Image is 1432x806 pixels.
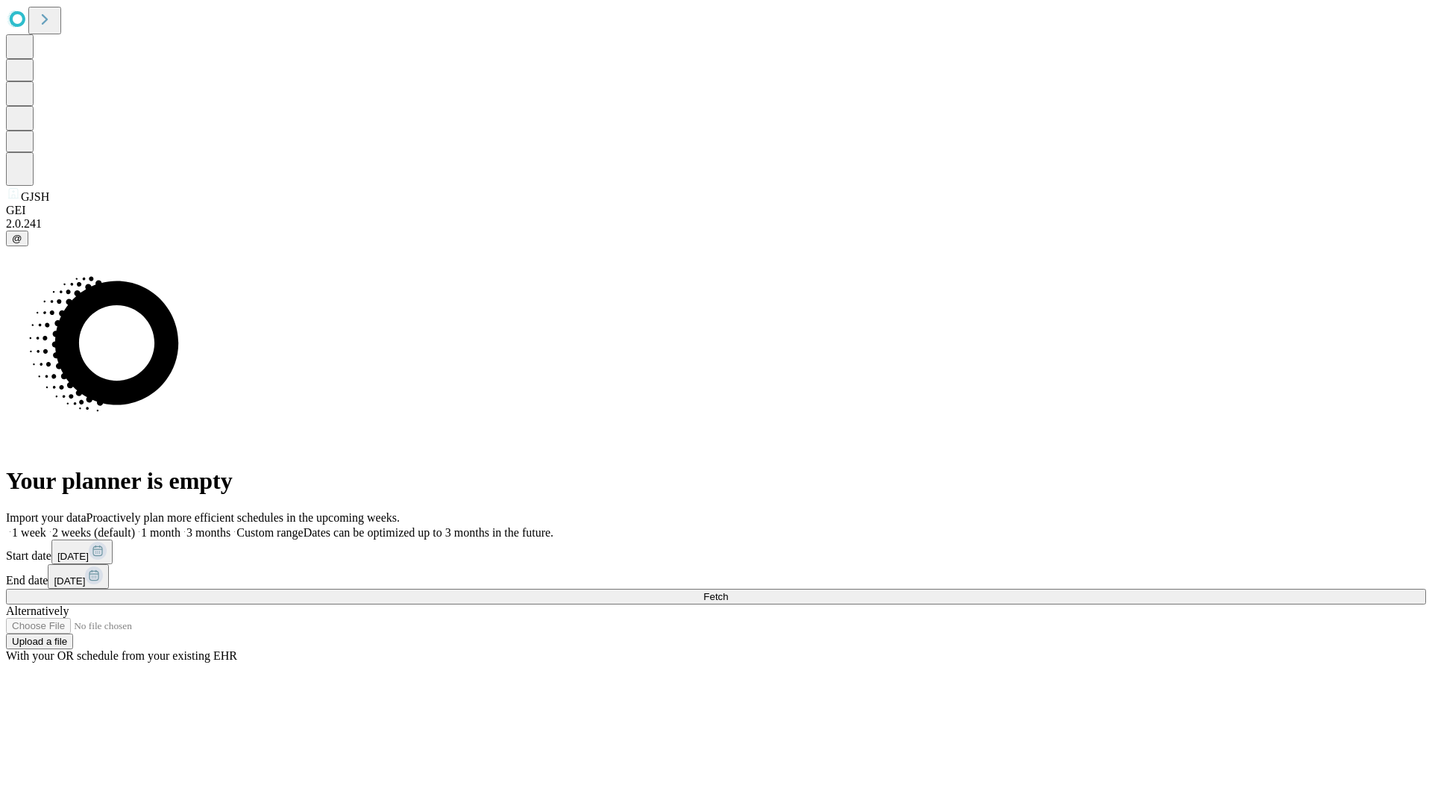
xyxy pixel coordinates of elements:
span: Import your data [6,511,87,524]
span: GJSH [21,190,49,203]
h1: Your planner is empty [6,467,1426,495]
div: 2.0.241 [6,217,1426,231]
div: End date [6,564,1426,589]
div: Start date [6,540,1426,564]
span: Dates can be optimized up to 3 months in the future. [304,526,553,539]
button: Upload a file [6,634,73,649]
span: 1 month [141,526,180,539]
span: @ [12,233,22,244]
span: 1 week [12,526,46,539]
span: Fetch [703,591,728,602]
span: 3 months [186,526,230,539]
span: Proactively plan more efficient schedules in the upcoming weeks. [87,511,400,524]
button: [DATE] [48,564,109,589]
span: Alternatively [6,604,69,617]
span: Custom range [236,526,303,539]
span: With your OR schedule from your existing EHR [6,649,237,662]
button: @ [6,231,28,246]
div: GEI [6,204,1426,217]
button: [DATE] [51,540,113,564]
span: [DATE] [54,575,85,587]
span: 2 weeks (default) [52,526,135,539]
button: Fetch [6,589,1426,604]
span: [DATE] [57,551,89,562]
